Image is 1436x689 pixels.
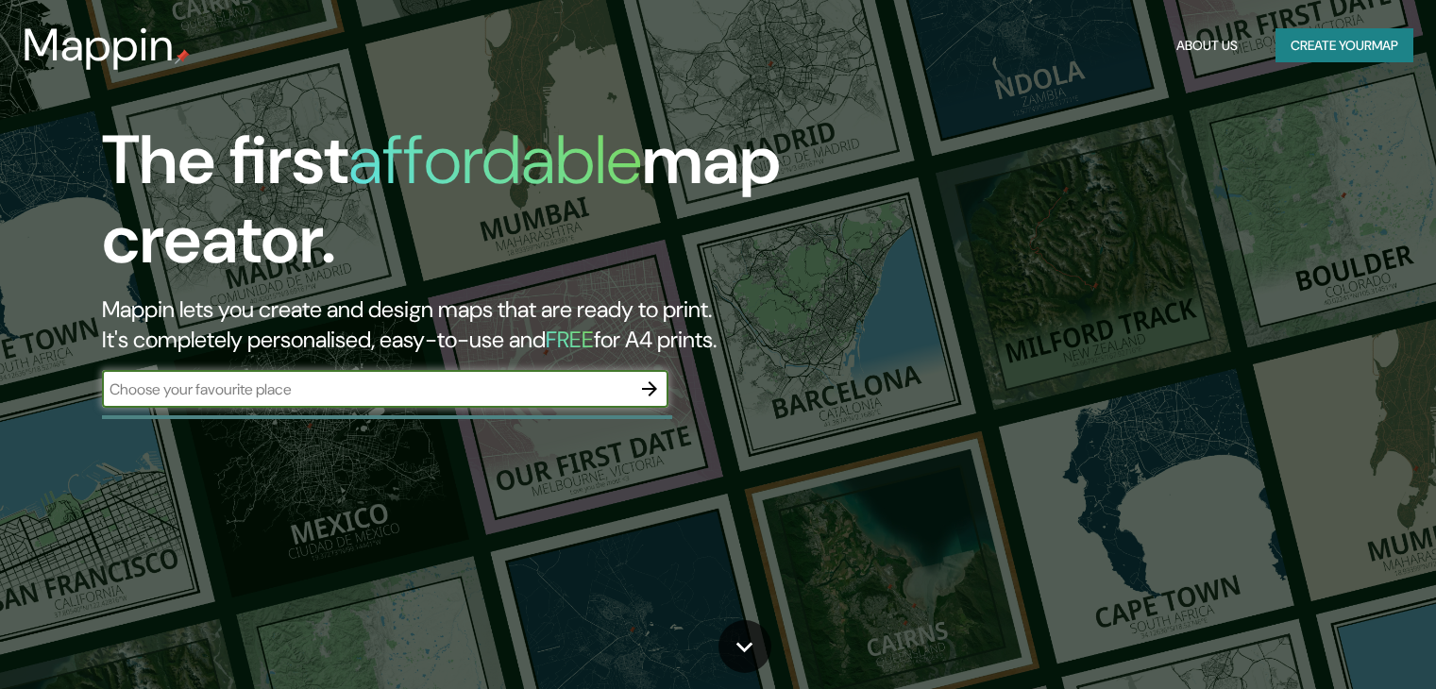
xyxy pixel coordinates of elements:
h1: The first map creator. [102,121,820,294]
img: mappin-pin [175,49,190,64]
h2: Mappin lets you create and design maps that are ready to print. It's completely personalised, eas... [102,294,820,355]
button: Create yourmap [1276,28,1413,63]
h3: Mappin [23,19,175,72]
h5: FREE [546,325,594,354]
button: About Us [1169,28,1245,63]
input: Choose your favourite place [102,378,631,400]
h1: affordable [348,116,642,204]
